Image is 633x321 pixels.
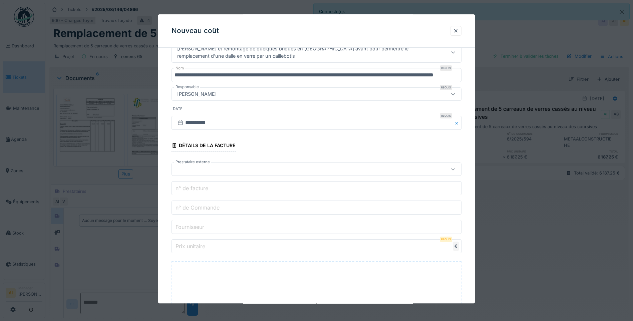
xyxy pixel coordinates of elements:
[174,184,210,192] label: n° de facture
[440,113,452,119] div: Requis
[173,106,461,113] label: Date
[174,242,207,250] label: Prix unitaire
[172,27,219,35] h3: Nouveau coût
[174,223,206,231] label: Fournisseur
[174,84,200,90] label: Responsable
[454,116,461,130] button: Close
[174,159,211,165] label: Prestataire externe
[175,90,219,98] div: [PERSON_NAME]
[174,204,221,212] label: n° de Commande
[172,141,236,152] div: Détails de la facture
[440,65,452,71] div: Requis
[174,65,185,71] label: Nom
[175,45,424,60] div: [PERSON_NAME] et remontage de quelques briques en [GEOGRAPHIC_DATA] avant pour permettre le rempl...
[440,237,452,242] div: Requis
[440,85,452,90] div: Requis
[453,242,459,251] div: €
